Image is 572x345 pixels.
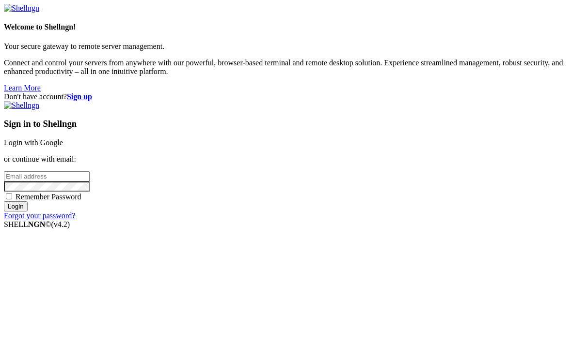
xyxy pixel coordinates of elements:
span: Remember Password [16,193,81,201]
h4: Welcome to Shellngn! [4,23,568,31]
a: Login with Google [4,138,63,147]
h3: Sign in to Shellngn [4,119,568,129]
input: Login [4,201,28,211]
p: or continue with email: [4,155,568,164]
div: Don't have account? [4,92,568,101]
a: Forgot your password? [4,211,75,220]
a: Learn More [4,84,41,92]
input: Email address [4,171,90,181]
p: Connect and control your servers from anywhere with our powerful, browser-based terminal and remo... [4,59,568,76]
p: Your secure gateway to remote server management. [4,42,568,51]
a: Sign up [67,92,92,101]
img: Shellngn [4,101,39,110]
b: NGN [28,220,46,228]
img: Shellngn [4,4,39,13]
input: Remember Password [6,193,12,199]
span: 4.2.0 [51,220,70,228]
span: SHELL © [4,220,70,228]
